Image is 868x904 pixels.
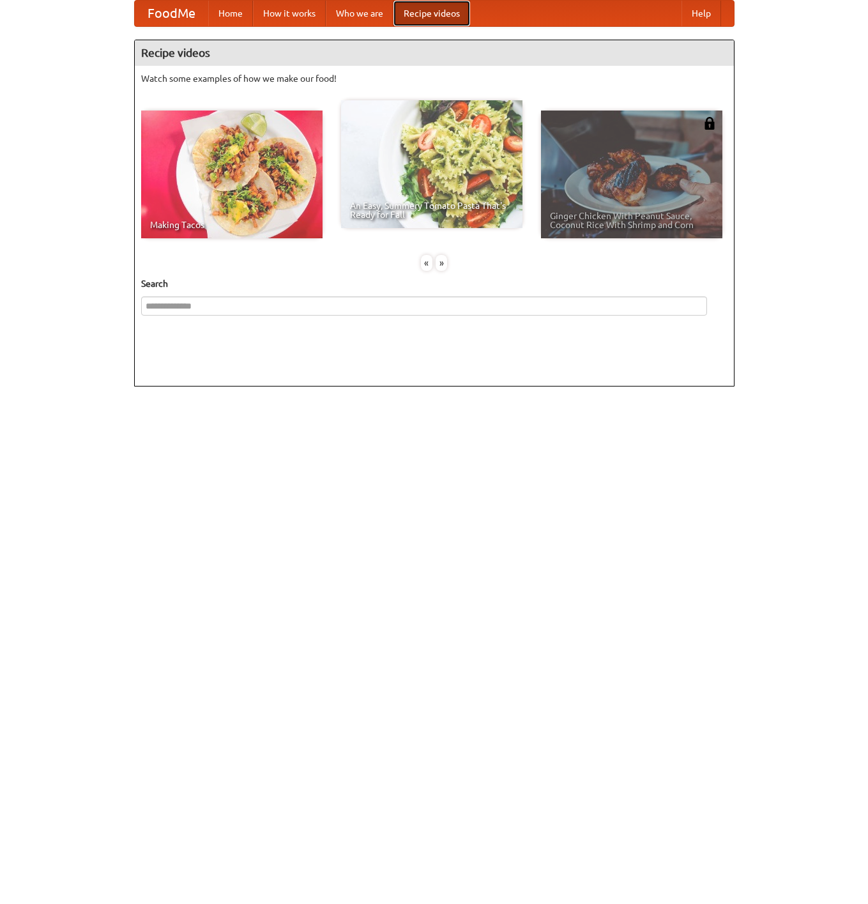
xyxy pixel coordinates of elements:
span: An Easy, Summery Tomato Pasta That's Ready for Fall [350,201,514,219]
div: » [436,255,447,271]
div: « [421,255,432,271]
a: An Easy, Summery Tomato Pasta That's Ready for Fall [341,100,522,228]
a: Recipe videos [393,1,470,26]
h4: Recipe videos [135,40,734,66]
a: How it works [253,1,326,26]
a: FoodMe [135,1,208,26]
a: Making Tacos [141,111,323,238]
a: Home [208,1,253,26]
img: 483408.png [703,117,716,130]
span: Making Tacos [150,220,314,229]
a: Help [681,1,721,26]
h5: Search [141,277,727,290]
p: Watch some examples of how we make our food! [141,72,727,85]
a: Who we are [326,1,393,26]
